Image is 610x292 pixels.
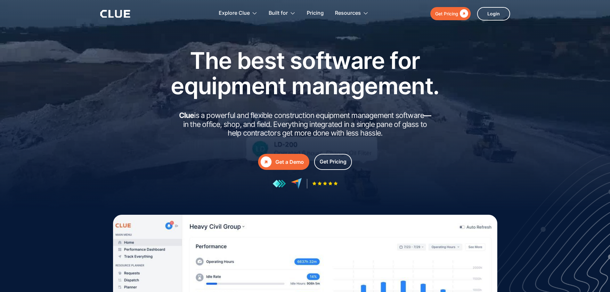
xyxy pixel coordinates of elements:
img: Five-star rating icon [312,181,338,186]
img: reviews at getapp [272,179,286,188]
h2: is a powerful and flexible construction equipment management software in the office, shop, and fi... [177,111,433,138]
div: Get Pricing [320,158,346,166]
img: reviews at capterra [291,178,302,189]
a: Get Pricing [430,7,471,20]
a: Pricing [307,3,324,23]
iframe: Chat Widget [578,261,610,292]
div: Built for [269,3,288,23]
div: Get Pricing [435,10,458,18]
a: Get a Demo [258,154,309,170]
a: Get Pricing [314,154,352,170]
div: Resources [335,3,361,23]
strong: Clue [179,111,194,120]
a: Login [477,7,510,21]
div:  [458,10,468,18]
strong: — [424,111,431,120]
div: Explore Clue [219,3,250,23]
div:  [261,156,272,167]
div: Built for [269,3,296,23]
div: Get a Demo [275,158,304,166]
div: Resources [335,3,369,23]
div: Explore Clue [219,3,257,23]
h1: The best software for equipment management. [161,48,449,98]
